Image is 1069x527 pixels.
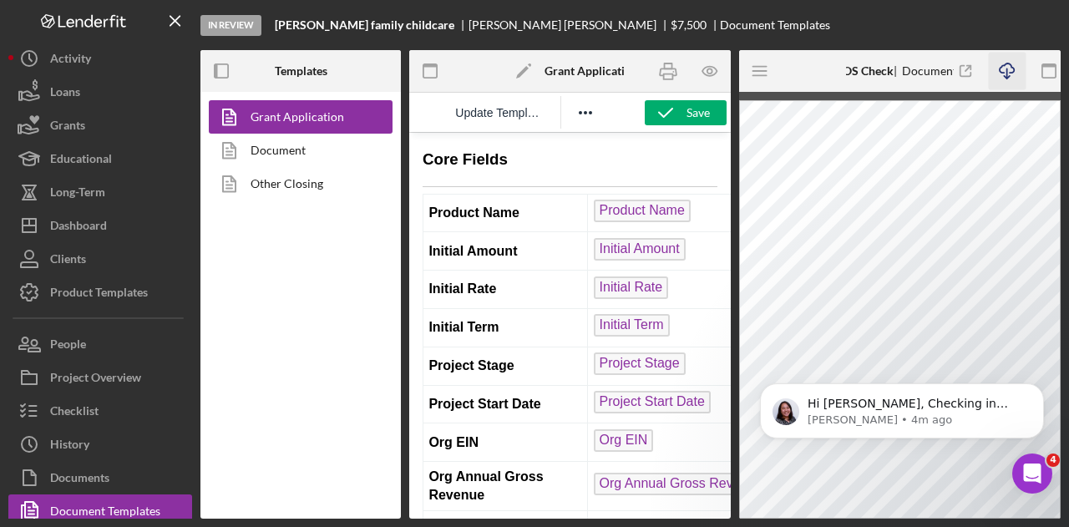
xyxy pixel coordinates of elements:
[8,75,192,109] button: Loans
[200,15,261,36] div: In Review
[50,75,80,113] div: Loans
[275,18,454,32] b: [PERSON_NAME] family childcare
[448,101,550,124] button: Reset the template to the current product template value
[13,240,274,350] div: Hi [PERSON_NAME],Checking in again to see if you are able to open the link now, or if you are sti...
[720,18,830,32] div: Document Templates
[455,106,543,119] span: Update Template
[469,18,671,32] div: [PERSON_NAME] [PERSON_NAME]
[209,167,384,200] a: Other Closing
[1046,454,1060,467] span: 4
[14,334,320,362] textarea: Message…
[27,212,261,229] div: [PERSON_NAME]
[293,7,323,37] div: Close
[8,428,192,461] button: History
[50,109,85,146] div: Grants
[50,142,112,180] div: Educational
[8,142,192,175] button: Educational
[8,327,192,361] button: People
[261,7,293,38] button: Home
[81,21,114,38] p: Active
[8,361,192,394] button: Project Overview
[27,275,261,340] div: Checking in again to see if you are able to open the link now, or if you are still having issues....
[53,369,66,383] button: Gif picker
[836,63,894,78] b: SOS Check
[209,134,384,167] a: Document
[81,8,190,21] h1: [PERSON_NAME]
[19,385,140,418] strong: Org Business Start Date
[1012,454,1052,494] iframe: Intercom live chat
[735,348,1069,482] iframe: Intercom notifications message
[27,250,261,266] div: Hi [PERSON_NAME],
[8,109,192,142] button: Grants
[571,101,600,124] button: Reveal or hide additional toolbar items
[50,42,91,79] div: Activity
[8,394,192,428] button: Checklist
[50,327,86,365] div: People
[50,242,86,280] div: Clients
[8,276,192,309] button: Product Templates
[50,209,107,246] div: Dashboard
[8,209,192,242] button: Dashboard
[13,240,321,387] div: Christina says…
[50,394,99,432] div: Checklist
[26,369,39,383] button: Emoji picker
[27,195,261,212] div: Thank you,
[106,369,119,383] button: Start recording
[27,138,261,187] div: As for your client, could you tell me more about the error that they saw? Are they an existing cl...
[545,64,638,78] b: Grant Application
[671,18,707,32] span: $7,500
[185,340,360,362] span: Org Annual Gross Revenue
[286,362,313,389] button: Send a message…
[50,461,109,499] div: Documents
[686,100,710,125] div: Save
[8,42,192,75] button: Activity
[48,9,74,36] img: Profile image for Christina
[645,100,727,125] button: Save
[8,242,192,276] button: Clients
[409,133,731,519] iframe: Rich Text Area
[79,369,93,383] button: Upload attachment
[11,7,43,38] button: go back
[50,276,148,313] div: Product Templates
[50,361,141,398] div: Project Overview
[50,428,89,465] div: History
[8,461,192,494] button: Documents
[836,64,964,78] div: | Document 1
[8,175,192,209] button: Long-Term
[275,64,327,78] b: Templates
[209,100,384,134] a: Grant Application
